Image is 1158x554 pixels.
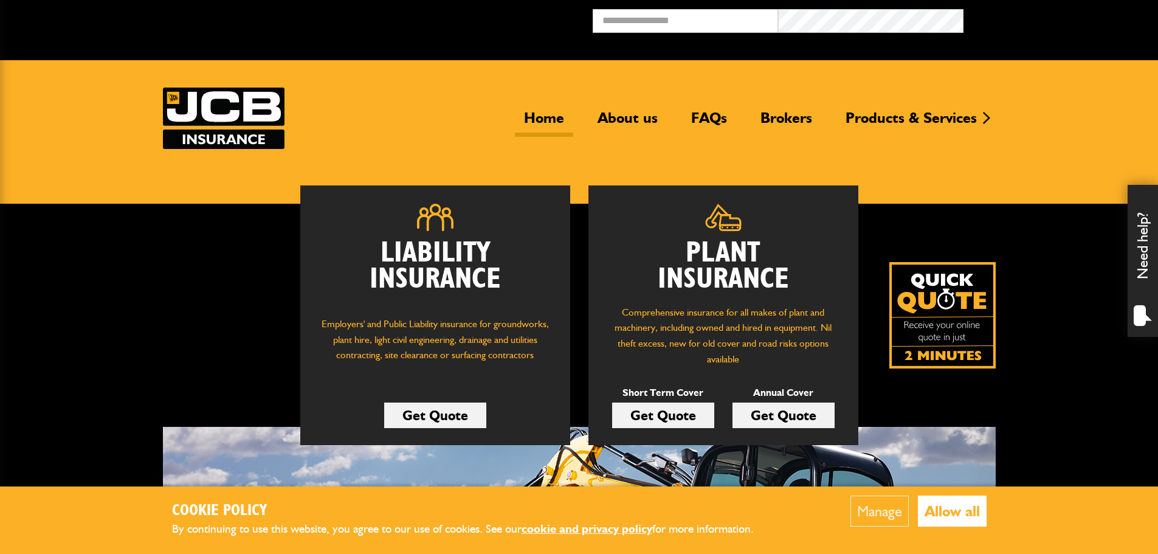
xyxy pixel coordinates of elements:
a: About us [588,109,667,137]
img: JCB Insurance Services logo [163,88,284,149]
a: Get Quote [612,403,714,428]
a: Get Quote [732,403,835,428]
a: FAQs [682,109,736,137]
button: Allow all [918,496,987,527]
a: Products & Services [836,109,986,137]
a: Get Quote [384,403,486,428]
h2: Cookie Policy [172,502,774,521]
p: By continuing to use this website, you agree to our use of cookies. See our for more information. [172,520,774,539]
a: cookie and privacy policy [522,522,652,536]
p: Employers' and Public Liability insurance for groundworks, plant hire, light civil engineering, d... [319,316,552,375]
h2: Liability Insurance [319,240,552,305]
p: Annual Cover [732,385,835,401]
button: Broker Login [963,9,1149,28]
img: Quick Quote [889,262,996,369]
a: Get your insurance quote isn just 2-minutes [889,262,996,369]
a: JCB Insurance Services [163,88,284,149]
p: Comprehensive insurance for all makes of plant and machinery, including owned and hired in equipm... [607,305,840,367]
a: Home [515,109,573,137]
div: Need help? [1128,185,1158,337]
a: Brokers [751,109,821,137]
h2: Plant Insurance [607,240,840,293]
p: Short Term Cover [612,385,714,401]
button: Manage [850,496,909,527]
